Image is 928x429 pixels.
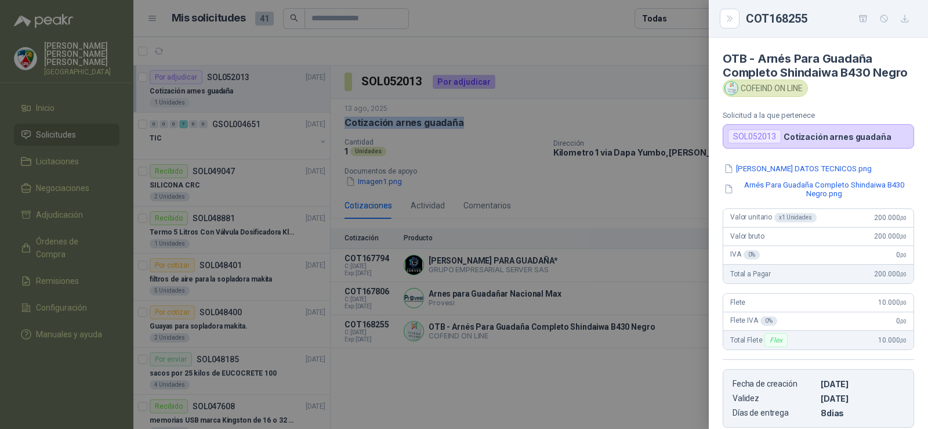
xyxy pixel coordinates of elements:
[733,379,816,389] p: Fecha de creación
[723,111,914,120] p: Solicitud a la que pertenece
[728,129,781,143] div: SOL052013
[723,12,737,26] button: Close
[730,250,760,259] span: IVA
[723,163,873,175] button: [PERSON_NAME] DATOS TECNICOS.png
[821,408,904,418] p: 8 dias
[900,252,907,258] span: ,00
[730,232,764,240] span: Valor bruto
[760,316,777,326] div: 0 %
[878,298,907,307] span: 10.000
[900,300,907,306] span: ,00
[874,232,907,240] span: 200.000
[730,213,817,222] span: Valor unitario
[730,316,777,326] span: Flete IVA
[730,333,790,347] span: Total Flete
[733,394,816,403] p: Validez
[900,215,907,221] span: ,00
[784,132,891,142] p: Cotización arnes guadaña
[874,214,907,222] span: 200.000
[900,271,907,277] span: ,00
[764,333,787,347] div: Flex
[896,317,907,325] span: 0
[900,337,907,344] span: ,00
[900,318,907,325] span: ,00
[821,379,904,389] p: [DATE]
[746,9,914,28] div: COT168255
[723,52,914,80] h4: OTB - Arnés Para Guadaña Completo Shindaiwa B430 Negro
[896,251,907,259] span: 0
[774,213,817,222] div: x 1 Unidades
[874,270,907,278] span: 200.000
[723,80,808,97] div: COFEIND ON LINE
[730,298,745,307] span: Flete
[821,394,904,403] p: [DATE]
[725,82,738,95] img: Company Logo
[744,250,760,259] div: 0 %
[723,179,914,199] button: Arnés Para Guadaña Completo Shindaiwa B430 Negro.png
[733,408,816,418] p: Días de entrega
[730,270,771,278] span: Total a Pagar
[900,233,907,240] span: ,00
[878,336,907,344] span: 10.000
